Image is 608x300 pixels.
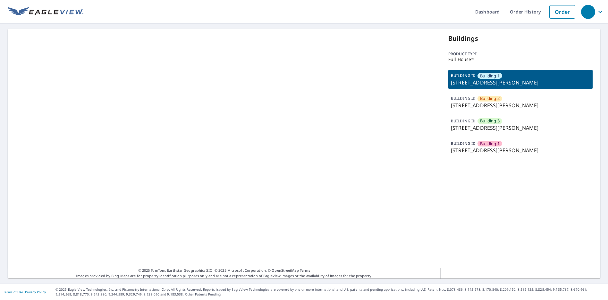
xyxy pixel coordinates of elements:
[448,34,593,43] p: Buildings
[480,118,500,124] span: Building 3
[451,95,476,101] p: BUILDING ID
[480,73,500,79] span: Building 1
[480,95,500,101] span: Building 2
[448,51,593,57] p: Product type
[451,118,476,124] p: BUILDING ID
[138,268,310,273] span: © 2025 TomTom, Earthstar Geographics SIO, © 2025 Microsoft Corporation, ©
[272,268,299,273] a: OpenStreetMap
[8,7,83,17] img: EV Logo
[3,290,46,294] p: |
[451,79,590,86] p: [STREET_ADDRESS][PERSON_NAME]
[451,146,590,154] p: [STREET_ADDRESS][PERSON_NAME]
[451,101,590,109] p: [STREET_ADDRESS][PERSON_NAME]
[448,57,593,62] p: Full House™
[55,287,605,297] p: © 2025 Eagle View Technologies, Inc. and Pictometry International Corp. All Rights Reserved. Repo...
[549,5,575,19] a: Order
[3,290,23,294] a: Terms of Use
[25,290,46,294] a: Privacy Policy
[480,141,500,147] span: Building 1
[8,268,441,278] p: Images provided by Bing Maps are for property identification purposes only and are not a represen...
[451,124,590,132] p: [STREET_ADDRESS][PERSON_NAME]
[300,268,310,273] a: Terms
[451,73,476,78] p: BUILDING ID
[451,141,476,146] p: BUILDING ID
